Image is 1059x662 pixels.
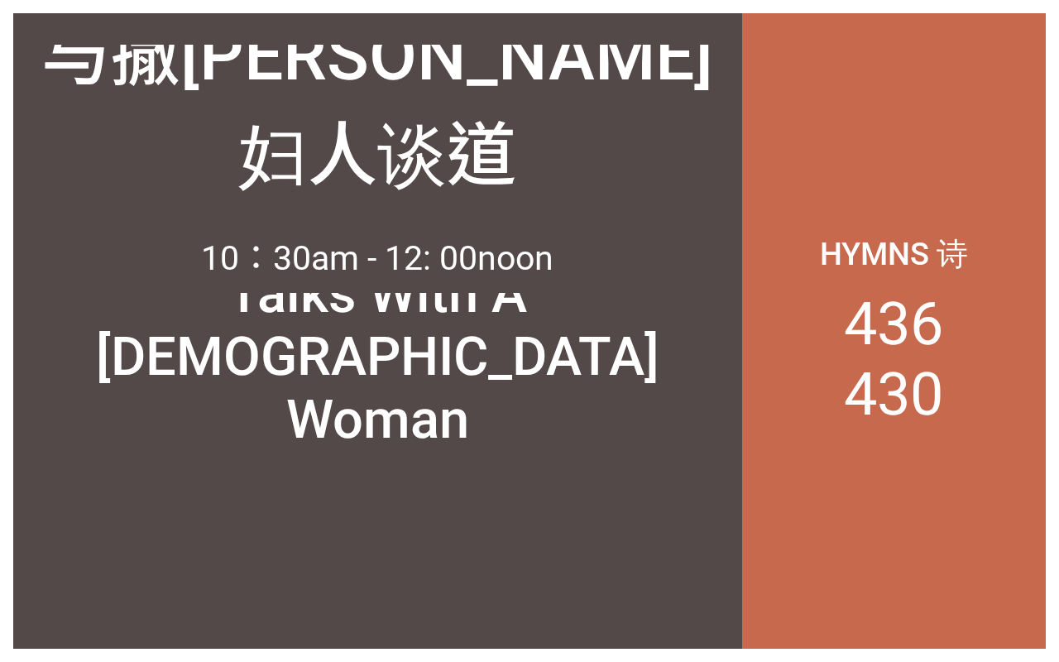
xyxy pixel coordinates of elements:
[26,199,729,451] div: [DEMOGRAPHIC_DATA] Talks With A [DEMOGRAPHIC_DATA] Woman
[844,289,943,359] li: 436
[820,233,968,276] p: Hymns 诗
[844,359,943,429] li: 430
[201,230,553,280] div: 10：30am - 12: 00noon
